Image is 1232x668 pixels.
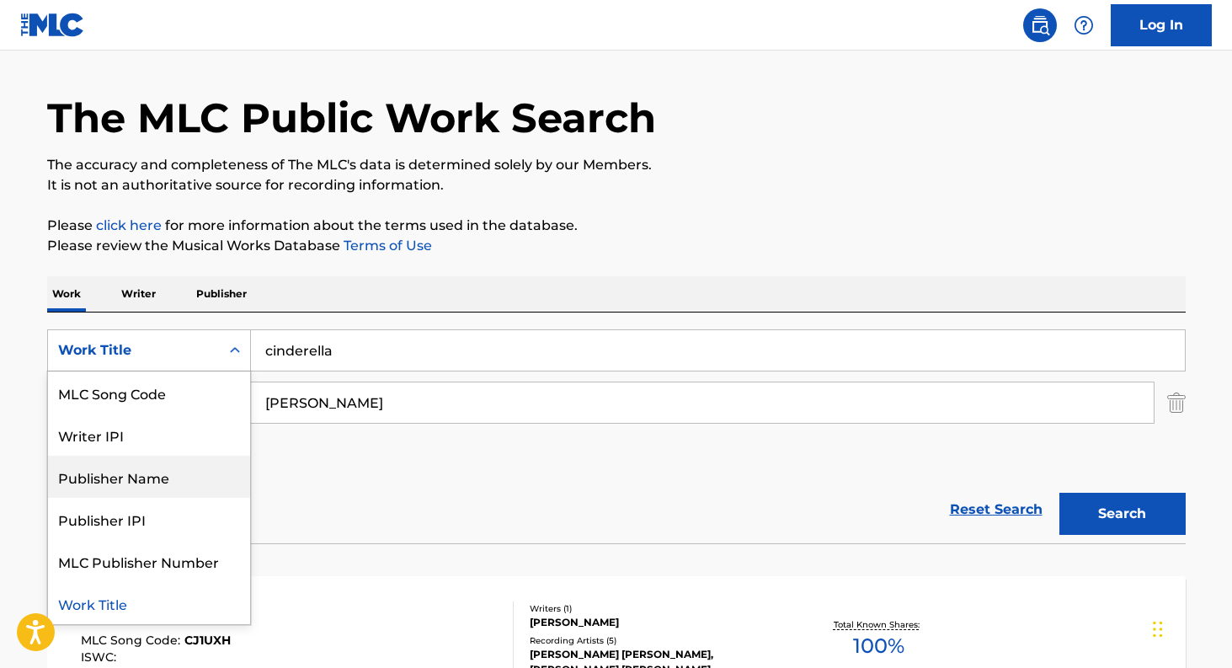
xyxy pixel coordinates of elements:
a: Reset Search [941,491,1051,528]
span: MLC Song Code : [81,633,184,648]
p: The accuracy and completeness of The MLC's data is determined solely by our Members. [47,155,1186,175]
a: click here [96,217,162,233]
div: Writers ( 1 ) [530,602,784,615]
div: Publisher Name [48,456,250,498]
div: Work Title [48,582,250,624]
a: Terms of Use [340,238,432,254]
div: MLC Song Code [48,371,250,414]
span: 100 % [853,631,904,661]
p: Please for more information about the terms used in the database. [47,216,1186,236]
div: Recording Artists ( 5 ) [530,634,784,647]
h1: The MLC Public Work Search [47,93,656,143]
p: Writer [116,276,161,312]
div: MLC Publisher Number [48,540,250,582]
img: search [1030,15,1050,35]
div: Writer IPI [48,414,250,456]
form: Search Form [47,329,1186,543]
div: Help [1067,8,1101,42]
div: Publisher IPI [48,498,250,540]
p: It is not an authoritative source for recording information. [47,175,1186,195]
button: Search [1059,493,1186,535]
p: Work [47,276,86,312]
div: [PERSON_NAME] [530,615,784,630]
a: Public Search [1023,8,1057,42]
p: Please review the Musical Works Database [47,236,1186,256]
img: Delete Criterion [1167,382,1186,424]
img: MLC Logo [20,13,85,37]
a: Log In [1111,4,1212,46]
p: Total Known Shares: [834,618,924,631]
p: Publisher [191,276,252,312]
iframe: Chat Widget [1148,587,1232,668]
img: help [1074,15,1094,35]
div: Work Title [58,340,210,361]
span: CJ1UXH [184,633,231,648]
span: ISWC : [81,649,120,665]
div: Drag [1153,604,1163,655]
